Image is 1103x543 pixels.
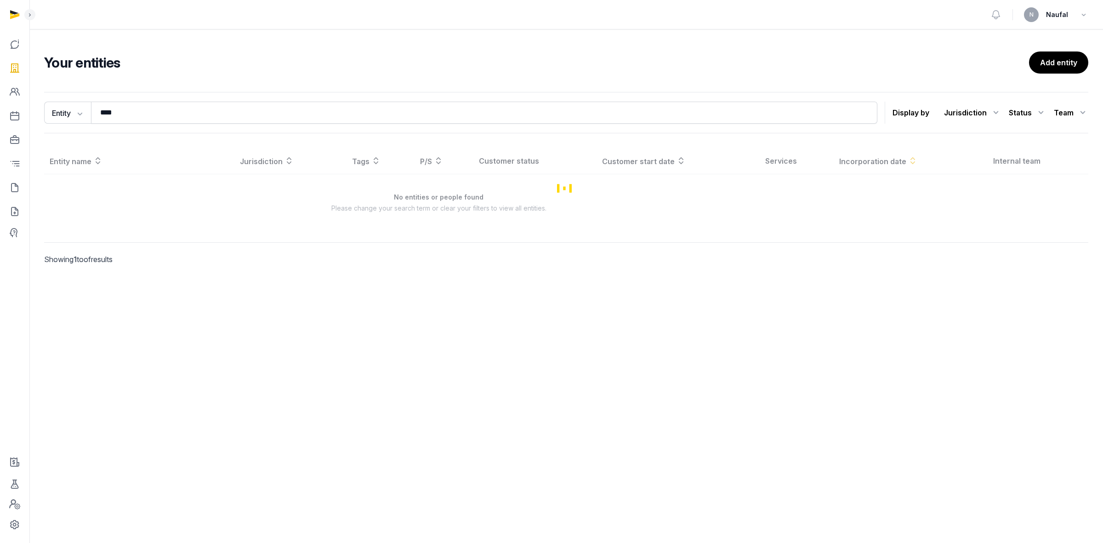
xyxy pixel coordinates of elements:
[1009,105,1046,120] div: Status
[44,148,1088,228] div: Loading
[1029,12,1034,17] span: N
[44,54,1029,71] h2: Your entities
[893,105,929,120] p: Display by
[44,102,91,124] button: Entity
[944,105,1001,120] div: Jurisdiction
[1024,7,1039,22] button: N
[1029,51,1088,74] a: Add entity
[1054,105,1088,120] div: Team
[1046,9,1068,20] span: Naufal
[74,255,77,264] span: 1
[44,243,294,276] p: Showing to of results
